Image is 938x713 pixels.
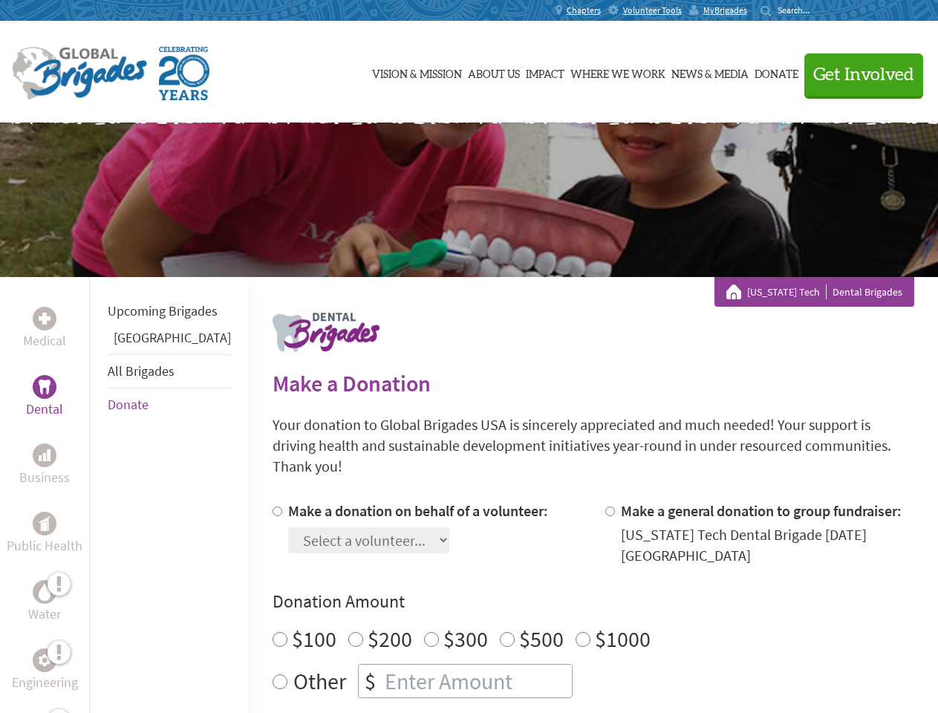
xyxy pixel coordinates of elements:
[372,35,462,109] a: Vision & Mission
[108,388,231,421] li: Donate
[23,331,66,351] p: Medical
[273,590,914,613] h4: Donation Amount
[778,4,820,16] input: Search...
[33,648,56,672] div: Engineering
[747,284,827,299] a: [US_STATE] Tech
[26,399,63,420] p: Dental
[108,354,231,388] li: All Brigades
[23,307,66,351] a: MedicalMedical
[368,625,412,653] label: $200
[19,467,70,488] p: Business
[108,328,231,354] li: Panama
[804,53,923,96] button: Get Involved
[39,380,51,394] img: Dental
[33,580,56,604] div: Water
[273,414,914,477] p: Your donation to Global Brigades USA is sincerely appreciated and much needed! Your support is dr...
[33,443,56,467] div: Business
[33,512,56,535] div: Public Health
[359,665,382,697] div: $
[12,648,78,693] a: EngineeringEngineering
[621,501,902,520] label: Make a general donation to group fundraiser:
[567,4,601,16] span: Chapters
[114,329,231,346] a: [GEOGRAPHIC_DATA]
[382,665,572,697] input: Enter Amount
[671,35,749,109] a: News & Media
[519,625,564,653] label: $500
[108,295,231,328] li: Upcoming Brigades
[7,512,82,556] a: Public HealthPublic Health
[28,580,61,625] a: WaterWater
[273,313,380,352] img: logo-dental.png
[526,35,564,109] a: Impact
[292,625,336,653] label: $100
[39,313,51,325] img: Medical
[443,625,488,653] label: $300
[33,307,56,331] div: Medical
[159,47,209,100] img: Global Brigades Celebrating 20 Years
[755,35,798,109] a: Donate
[39,583,51,600] img: Water
[28,604,61,625] p: Water
[273,370,914,397] h2: Make a Donation
[108,362,175,380] a: All Brigades
[108,396,149,413] a: Donate
[288,501,548,520] label: Make a donation on behalf of a volunteer:
[26,375,63,420] a: DentalDental
[7,535,82,556] p: Public Health
[468,35,520,109] a: About Us
[12,47,147,100] img: Global Brigades Logo
[293,664,346,698] label: Other
[595,625,651,653] label: $1000
[570,35,665,109] a: Where We Work
[39,449,51,461] img: Business
[39,654,51,666] img: Engineering
[703,4,747,16] span: MyBrigades
[621,524,914,566] div: [US_STATE] Tech Dental Brigade [DATE] [GEOGRAPHIC_DATA]
[813,66,914,84] span: Get Involved
[33,375,56,399] div: Dental
[623,4,682,16] span: Volunteer Tools
[726,284,902,299] div: Dental Brigades
[19,443,70,488] a: BusinessBusiness
[12,672,78,693] p: Engineering
[108,302,218,319] a: Upcoming Brigades
[39,516,51,531] img: Public Health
